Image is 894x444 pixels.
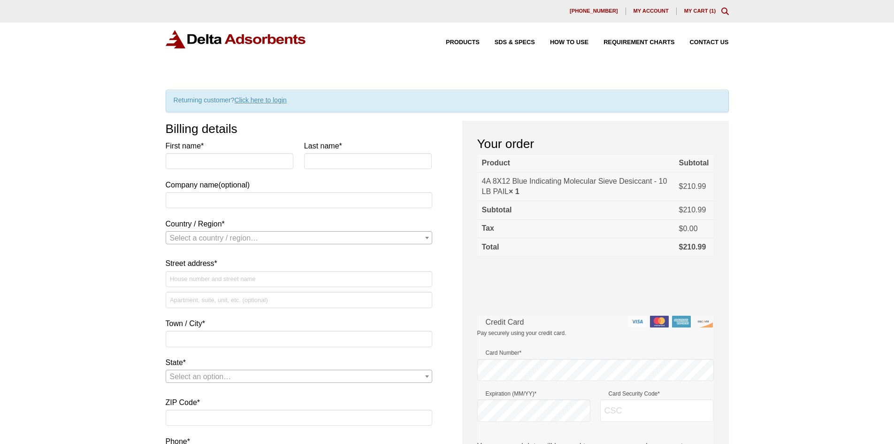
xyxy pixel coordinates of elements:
[304,140,432,152] label: Last name
[477,266,620,303] iframe: reCAPTCHA
[604,39,674,46] span: Requirement Charts
[562,8,626,15] a: [PHONE_NUMBER]
[235,96,287,104] a: Click here to login
[166,231,432,244] span: Country / Region
[721,8,729,15] div: Toggle Modal Content
[166,257,432,270] label: Street address
[166,140,294,152] label: First name
[446,39,480,46] span: Products
[495,39,535,46] span: SDS & SPECS
[550,39,588,46] span: How to Use
[170,373,231,381] span: Select an option…
[170,234,259,242] span: Select a country / region…
[634,8,669,14] span: My account
[218,181,250,189] span: (optional)
[166,121,432,137] h3: Billing details
[166,90,729,112] div: Returning customer?
[690,39,729,46] span: Contact Us
[477,136,714,152] h3: Your order
[431,39,480,46] a: Products
[166,292,432,308] input: Apartment, suite, unit, etc. (optional)
[166,218,432,230] label: Country / Region
[535,39,588,46] a: How to Use
[480,39,535,46] a: SDS & SPECS
[166,396,432,409] label: ZIP Code
[166,140,432,191] label: Company name
[570,8,618,14] span: [PHONE_NUMBER]
[626,8,677,15] a: My account
[684,8,716,14] a: My Cart (1)
[588,39,674,46] a: Requirement Charts
[711,8,714,14] span: 1
[166,356,432,369] label: State
[166,370,432,383] span: State
[675,39,729,46] a: Contact Us
[166,317,432,330] label: Town / City
[166,271,432,287] input: House number and street name
[166,30,306,48] img: Delta Adsorbents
